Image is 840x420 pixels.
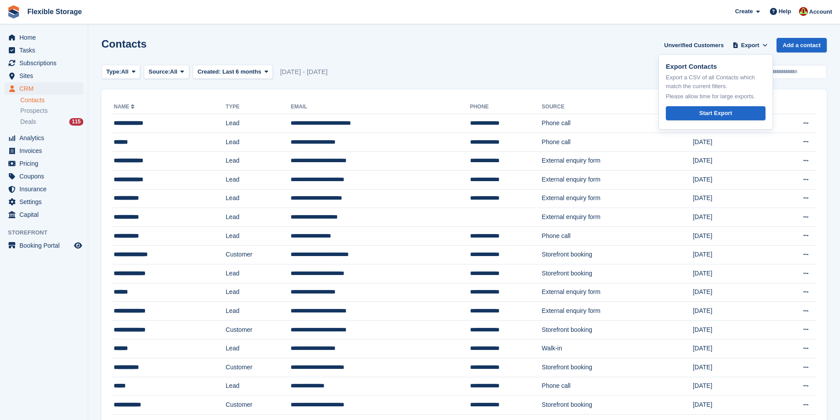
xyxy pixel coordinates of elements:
p: Export a CSV of all Contacts which match the current filters. [666,73,765,90]
td: Customer [226,358,291,377]
div: 115 [69,118,83,126]
span: All [170,67,178,76]
p: Please allow time for large exports. [666,92,765,101]
td: [DATE] [693,396,771,415]
td: [DATE] [693,133,771,152]
a: menu [4,196,83,208]
th: Email [291,100,470,114]
span: Pricing [19,157,72,170]
a: menu [4,208,83,221]
td: Storefront booking [542,264,693,283]
a: menu [4,132,83,144]
td: [DATE] [693,264,771,283]
td: External enquiry form [542,208,693,227]
td: External enquiry form [542,170,693,189]
span: All [121,67,129,76]
td: External enquiry form [542,152,693,171]
h1: Contacts [101,38,147,50]
td: [DATE] [693,170,771,189]
span: Help [779,7,791,16]
td: Lead [226,189,291,208]
td: Lead [226,264,291,283]
a: menu [4,183,83,195]
a: menu [4,57,83,69]
span: Capital [19,208,72,221]
td: Lead [226,133,291,152]
a: menu [4,157,83,170]
a: Prospects [20,106,83,115]
td: Lead [226,339,291,358]
span: Coupons [19,170,72,182]
span: Tasks [19,44,72,56]
span: Account [809,7,832,16]
td: Lead [226,170,291,189]
th: Phone [470,100,542,114]
td: Lead [226,208,291,227]
td: External enquiry form [542,189,693,208]
span: Last 6 months [222,68,261,75]
td: Customer [226,245,291,264]
td: External enquiry form [542,302,693,321]
a: Add a contact [777,38,827,52]
td: Storefront booking [542,320,693,339]
span: Analytics [19,132,72,144]
span: Sites [19,70,72,82]
span: CRM [19,82,72,95]
td: Phone call [542,377,693,396]
a: Contacts [20,96,83,104]
a: Deals 115 [20,117,83,126]
span: [DATE] - [DATE] [280,67,328,77]
span: Type: [106,67,121,76]
td: Customer [226,396,291,415]
td: Phone call [542,227,693,245]
td: Lead [226,283,291,302]
a: menu [4,44,83,56]
a: Start Export [666,106,765,121]
span: Invoices [19,145,72,157]
td: Lead [226,302,291,321]
td: [DATE] [693,227,771,245]
span: Booking Portal [19,239,72,252]
td: Storefront booking [542,396,693,415]
a: Preview store [73,240,83,251]
a: Flexible Storage [24,4,86,19]
a: menu [4,170,83,182]
span: Subscriptions [19,57,72,69]
td: Customer [226,320,291,339]
td: [DATE] [693,245,771,264]
button: Type: All [101,65,140,79]
td: [DATE] [693,358,771,377]
td: [DATE] [693,302,771,321]
td: Storefront booking [542,358,693,377]
td: Phone call [542,133,693,152]
a: Unverified Customers [661,38,727,52]
span: Settings [19,196,72,208]
p: Export Contacts [666,62,765,72]
a: Name [114,104,136,110]
img: stora-icon-8386f47178a22dfd0bd8f6a31ec36ba5ce8667c1dd55bd0f319d3a0aa187defe.svg [7,5,20,19]
td: Lead [226,377,291,396]
td: [DATE] [693,152,771,171]
a: menu [4,70,83,82]
a: menu [4,82,83,95]
div: Start Export [699,109,732,118]
span: Source: [149,67,170,76]
span: Export [741,41,759,50]
button: Source: All [144,65,189,79]
td: Lead [226,114,291,133]
td: [DATE] [693,320,771,339]
a: menu [4,145,83,157]
span: Created: [198,68,221,75]
td: Lead [226,227,291,245]
span: Prospects [20,107,48,115]
button: Export [731,38,769,52]
td: [DATE] [693,208,771,227]
span: Create [735,7,753,16]
span: Insurance [19,183,72,195]
img: David Jones [799,7,808,16]
td: [DATE] [693,283,771,302]
td: Phone call [542,114,693,133]
th: Source [542,100,693,114]
td: [DATE] [693,189,771,208]
a: menu [4,31,83,44]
